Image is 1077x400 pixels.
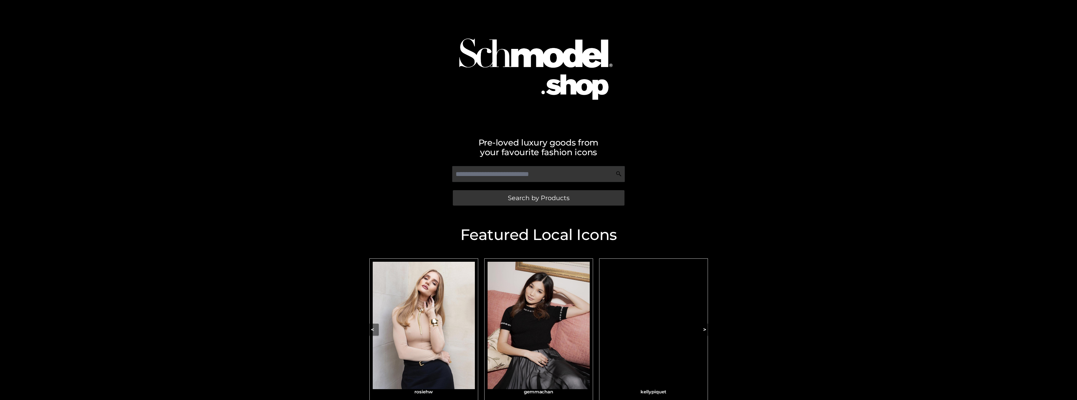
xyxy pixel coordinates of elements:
[453,190,624,206] a: Search by Products
[366,227,711,242] h2: Featured Local Icons​
[373,262,475,389] img: rosiehw
[699,324,711,336] button: >
[508,195,569,201] span: Search by Products
[366,138,711,157] h2: Pre-loved luxury goods from your favourite fashion icons
[488,262,590,389] img: gemmachan
[616,171,622,177] img: Search Icon
[488,389,590,395] h3: gemmachan
[366,324,379,336] button: <
[602,389,705,395] h3: kellypiquet
[602,262,705,389] img: kellypiquet
[373,389,475,395] h3: rosiehw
